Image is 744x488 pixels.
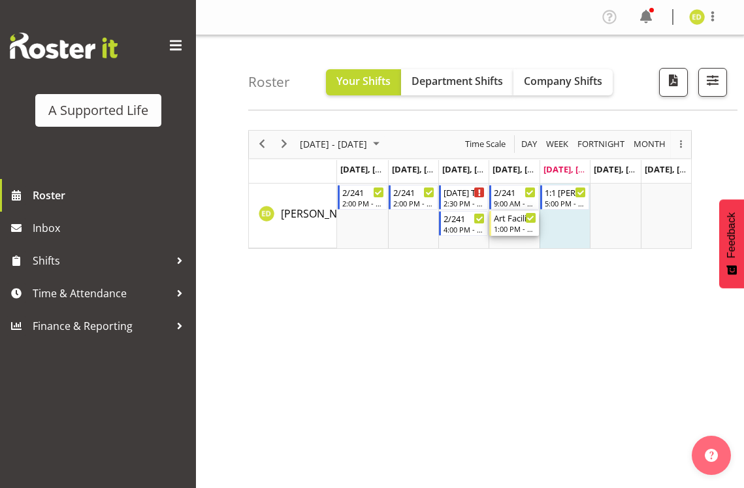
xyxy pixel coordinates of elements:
[544,136,571,152] button: Timeline Week
[389,185,438,210] div: Emily Drake"s event - 2/241 Begin From Tuesday, September 16, 2025 at 2:00:00 PM GMT+12:00 Ends A...
[48,101,148,120] div: A Supported Life
[489,211,538,236] div: Emily Drake"s event - Art Facilitator Begin From Thursday, September 18, 2025 at 1:00:00 PM GMT+1...
[33,251,170,270] span: Shifts
[248,74,290,89] h4: Roster
[689,9,705,25] img: emily-drake11406.jpg
[337,184,691,248] table: Timeline Week of September 19, 2025
[281,206,362,221] span: [PERSON_NAME]
[33,284,170,303] span: Time & Attendance
[444,224,485,235] div: 4:00 PM - 6:30 PM
[342,186,383,199] div: 2/241
[545,136,570,152] span: Week
[545,186,586,199] div: 1:1 [PERSON_NAME]
[326,69,401,95] button: Your Shifts
[513,69,613,95] button: Company Shifts
[444,212,485,225] div: 2/241
[594,163,653,175] span: [DATE], [DATE]
[575,136,627,152] button: Fortnight
[632,136,667,152] span: Month
[342,198,383,208] div: 2:00 PM - 6:00 PM
[273,131,295,158] div: next period
[463,136,508,152] button: Time Scale
[519,136,540,152] button: Timeline Day
[719,199,744,288] button: Feedback - Show survey
[295,131,387,158] div: September 15 - 21, 2025
[33,316,170,336] span: Finance & Reporting
[10,33,118,59] img: Rosterit website logo
[645,163,704,175] span: [DATE], [DATE]
[698,68,727,97] button: Filter Shifts
[494,186,535,199] div: 2/241
[442,163,502,175] span: [DATE], [DATE]
[494,211,536,224] div: Art Facilitator
[393,198,434,208] div: 2:00 PM - 6:00 PM
[464,136,507,152] span: Time Scale
[540,185,589,210] div: Emily Drake"s event - 1:1 Shannon Begin From Friday, September 19, 2025 at 5:00:00 PM GMT+12:00 E...
[494,198,535,208] div: 9:00 AM - 1:00 PM
[444,198,485,208] div: 2:30 PM - 4:00 PM
[726,212,737,258] span: Feedback
[340,163,400,175] span: [DATE], [DATE]
[520,136,538,152] span: Day
[576,136,626,152] span: Fortnight
[401,69,513,95] button: Department Shifts
[338,185,387,210] div: Emily Drake"s event - 2/241 Begin From Monday, September 15, 2025 at 2:00:00 PM GMT+12:00 Ends At...
[545,198,586,208] div: 5:00 PM - 8:00 PM
[670,131,691,158] div: overflow
[251,131,273,158] div: previous period
[659,68,688,97] button: Download a PDF of the roster according to the set date range.
[249,184,337,248] td: Emily Drake resource
[444,186,485,199] div: [DATE] Team Meeting
[632,136,668,152] button: Timeline Month
[248,130,692,249] div: Timeline Week of September 19, 2025
[524,74,602,88] span: Company Shifts
[336,74,391,88] span: Your Shifts
[253,136,271,152] button: Previous
[281,206,362,221] a: [PERSON_NAME]
[439,211,488,236] div: Emily Drake"s event - 2/241 Begin From Wednesday, September 17, 2025 at 4:00:00 PM GMT+12:00 Ends...
[412,74,503,88] span: Department Shifts
[705,449,718,462] img: help-xxl-2.png
[33,218,189,238] span: Inbox
[33,186,189,205] span: Roster
[392,163,451,175] span: [DATE], [DATE]
[494,223,536,234] div: 1:00 PM - 4:30 PM
[276,136,293,152] button: Next
[489,185,538,210] div: Emily Drake"s event - 2/241 Begin From Thursday, September 18, 2025 at 9:00:00 AM GMT+12:00 Ends ...
[393,186,434,199] div: 2/241
[439,185,488,210] div: Emily Drake"s event - Wednesday Team Meeting Begin From Wednesday, September 17, 2025 at 2:30:00 ...
[298,136,385,152] button: September 2025
[493,163,552,175] span: [DATE], [DATE]
[543,163,603,175] span: [DATE], [DATE]
[299,136,368,152] span: [DATE] - [DATE]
